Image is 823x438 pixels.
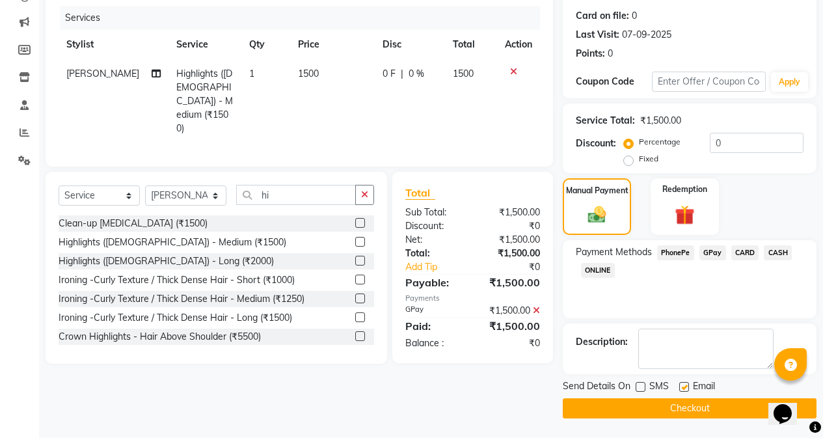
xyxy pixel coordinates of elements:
div: 0 [632,9,637,23]
span: [PERSON_NAME] [66,68,139,79]
span: CARD [731,245,759,260]
div: Last Visit: [576,28,619,42]
th: Price [290,30,375,59]
span: Total [405,186,435,200]
div: GPay [396,304,473,318]
th: Disc [375,30,445,59]
div: ₹0 [472,336,550,350]
span: CASH [764,245,792,260]
div: ₹1,500.00 [472,206,550,219]
span: ONLINE [581,263,615,278]
div: ₹1,500.00 [472,233,550,247]
label: Fixed [639,153,658,165]
span: SMS [649,379,669,396]
div: ₹1,500.00 [472,318,550,334]
input: Search or Scan [236,185,356,205]
th: Stylist [59,30,169,59]
div: Total: [396,247,473,260]
iframe: chat widget [768,386,810,425]
div: Ironing -Curly Texture / Thick Dense Hair - Long (₹1500) [59,311,292,325]
th: Total [445,30,497,59]
div: Payable: [396,275,473,290]
input: Enter Offer / Coupon Code [652,72,766,92]
div: ₹0 [485,260,550,274]
span: PhonePe [657,245,694,260]
label: Redemption [662,184,707,195]
span: 1 [249,68,254,79]
span: Highlights ([DEMOGRAPHIC_DATA]) - Medium (₹1500) [176,68,233,134]
div: ₹0 [472,219,550,233]
div: Ironing -Curly Texture / Thick Dense Hair - Medium (₹1250) [59,292,304,306]
button: Apply [771,72,808,92]
img: _cash.svg [582,204,612,225]
th: Qty [241,30,290,59]
label: Percentage [639,136,681,148]
span: 0 F [383,67,396,81]
span: Send Details On [563,379,630,396]
div: Clean-up [MEDICAL_DATA] (₹1500) [59,217,208,230]
span: 1500 [298,68,319,79]
a: Add Tip [396,260,485,274]
label: Manual Payment [566,185,628,197]
button: Checkout [563,398,816,418]
div: Crown Highlights - Hair Above Shoulder (₹5500) [59,330,261,344]
div: ₹1,500.00 [472,304,550,318]
div: Paid: [396,318,473,334]
th: Action [497,30,540,59]
span: | [401,67,403,81]
th: Service [169,30,241,59]
div: ₹1,500.00 [472,247,550,260]
div: Service Total: [576,114,635,128]
div: Coupon Code [576,75,652,89]
span: Payment Methods [576,245,652,259]
div: Points: [576,47,605,61]
div: Services [60,6,550,30]
div: Highlights ([DEMOGRAPHIC_DATA]) - Medium (₹1500) [59,236,286,249]
div: 07-09-2025 [622,28,671,42]
div: Card on file: [576,9,629,23]
span: GPay [699,245,726,260]
span: Email [693,379,715,396]
span: 0 % [409,67,424,81]
div: Net: [396,233,473,247]
div: Description: [576,335,628,349]
div: Highlights ([DEMOGRAPHIC_DATA]) - Long (₹2000) [59,254,274,268]
img: _gift.svg [669,203,701,227]
div: Balance : [396,336,473,350]
div: Ironing -Curly Texture / Thick Dense Hair - Short (₹1000) [59,273,295,287]
div: Discount: [576,137,616,150]
div: ₹1,500.00 [472,275,550,290]
div: Discount: [396,219,473,233]
div: Sub Total: [396,206,473,219]
div: 0 [608,47,613,61]
span: 1500 [453,68,474,79]
div: ₹1,500.00 [640,114,681,128]
div: Payments [405,293,540,304]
